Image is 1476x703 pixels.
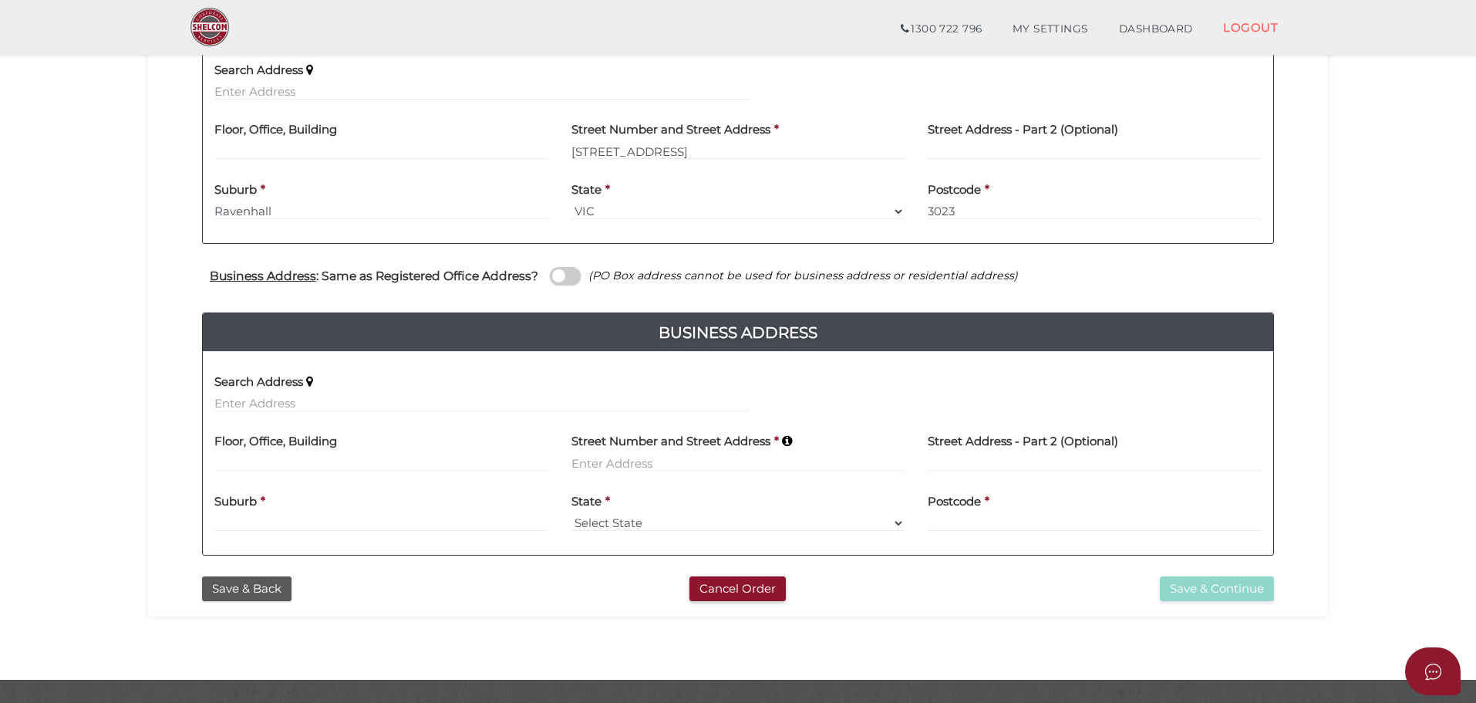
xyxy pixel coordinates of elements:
[571,184,602,197] h4: State
[689,576,786,602] button: Cancel Order
[202,576,291,602] button: Save & Back
[1104,14,1208,45] a: DASHBOARD
[571,435,770,448] h4: Street Number and Street Address
[1208,12,1293,43] a: LOGOUT
[214,83,750,100] input: Enter Address
[210,269,316,283] u: Business Address
[214,184,257,197] h4: Suburb
[571,495,602,509] h4: State
[214,395,750,412] input: Enter Address
[214,123,337,137] h4: Floor, Office, Building
[214,495,257,509] h4: Suburb
[588,269,1018,282] i: (PO Box address cannot be used for business address or residential address)
[885,14,997,45] a: 1300 722 796
[306,64,313,76] i: Keep typing in your address(including suburb) until it appears
[1160,576,1274,602] button: Save & Continue
[571,123,770,137] h4: Street Number and Street Address
[928,184,981,197] h4: Postcode
[928,203,1262,220] input: Postcode must be exactly 4 digits
[782,435,792,448] i: Keep typing in your address(including suburb) until it appears
[571,455,905,471] input: Enter Address
[306,376,313,388] i: Keep typing in your address(including suburb) until it appears
[203,320,1273,345] h4: Business Address
[214,64,303,77] h4: Search Address
[214,435,337,448] h4: Floor, Office, Building
[928,495,981,509] h4: Postcode
[997,14,1104,45] a: MY SETTINGS
[210,269,538,282] h4: : Same as Registered Office Address?
[928,123,1118,137] h4: Street Address - Part 2 (Optional)
[928,435,1118,448] h4: Street Address - Part 2 (Optional)
[214,376,303,389] h4: Search Address
[571,143,905,160] input: Enter Address
[1405,647,1461,695] button: Open asap
[928,515,1262,532] input: Postcode must be exactly 4 digits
